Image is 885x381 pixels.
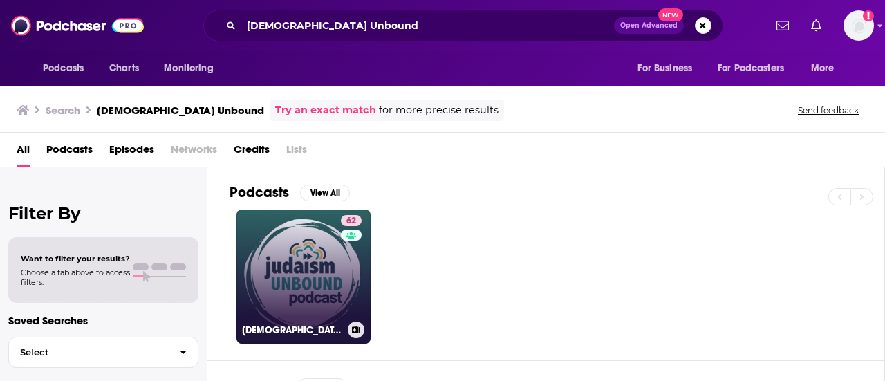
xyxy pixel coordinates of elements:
[844,10,874,41] button: Show profile menu
[43,59,84,78] span: Podcasts
[844,10,874,41] img: User Profile
[8,314,198,327] p: Saved Searches
[379,102,499,118] span: for more precise results
[230,184,289,201] h2: Podcasts
[275,102,376,118] a: Try an exact match
[637,59,692,78] span: For Business
[811,59,835,78] span: More
[100,55,147,82] a: Charts
[241,15,614,37] input: Search podcasts, credits, & more...
[718,59,784,78] span: For Podcasters
[171,138,217,167] span: Networks
[8,203,198,223] h2: Filter By
[11,12,144,39] img: Podchaser - Follow, Share and Rate Podcasts
[286,138,307,167] span: Lists
[801,55,852,82] button: open menu
[628,55,709,82] button: open menu
[794,104,863,116] button: Send feedback
[46,138,93,167] a: Podcasts
[154,55,231,82] button: open menu
[300,185,350,201] button: View All
[203,10,723,41] div: Search podcasts, credits, & more...
[109,138,154,167] a: Episodes
[33,55,102,82] button: open menu
[709,55,804,82] button: open menu
[863,10,874,21] svg: Add a profile image
[771,14,794,37] a: Show notifications dropdown
[658,8,683,21] span: New
[242,324,342,336] h3: [DEMOGRAPHIC_DATA] Unbound
[21,254,130,263] span: Want to filter your results?
[97,104,264,117] h3: [DEMOGRAPHIC_DATA] Unbound
[341,215,362,226] a: 62
[236,210,371,344] a: 62[DEMOGRAPHIC_DATA] Unbound
[805,14,827,37] a: Show notifications dropdown
[164,59,213,78] span: Monitoring
[234,138,270,167] a: Credits
[46,104,80,117] h3: Search
[9,348,169,357] span: Select
[614,17,684,34] button: Open AdvancedNew
[844,10,874,41] span: Logged in as LBraverman
[17,138,30,167] a: All
[8,337,198,368] button: Select
[230,184,350,201] a: PodcastsView All
[21,268,130,287] span: Choose a tab above to access filters.
[346,214,356,228] span: 62
[620,22,678,29] span: Open Advanced
[109,59,139,78] span: Charts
